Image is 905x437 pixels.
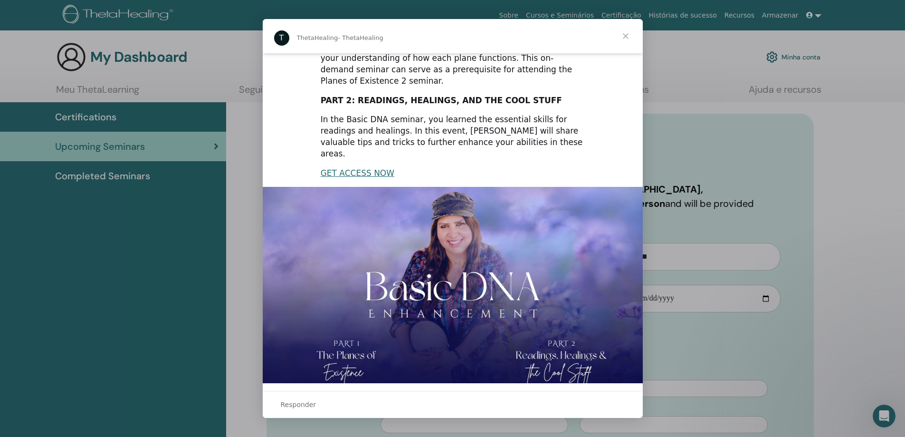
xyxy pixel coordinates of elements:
div: Profile image for ThetaHealing [274,30,289,46]
span: Responder [281,398,316,411]
span: - ThetaHealing [338,34,383,41]
span: Fechar [609,19,643,53]
a: GET ACCESS NOW [321,168,394,178]
div: In the Basic DNA seminar, you learned the essential skills for readings and healings. In this eve... [321,114,585,159]
span: ThetaHealing [297,34,338,41]
div: Abrir conversa e responder [263,391,643,418]
b: PART 2: READINGS, HEALINGS, AND THE COOL STUFF [321,96,562,105]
